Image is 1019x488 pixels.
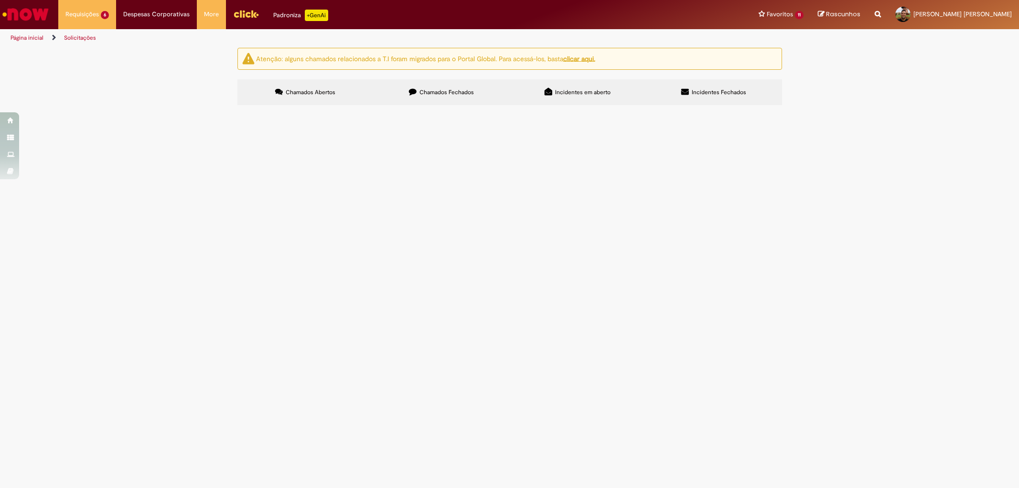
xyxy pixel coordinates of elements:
div: Padroniza [273,10,328,21]
p: +GenAi [305,10,328,21]
span: [PERSON_NAME] [PERSON_NAME] [913,10,1012,18]
span: Incidentes em aberto [555,88,611,96]
a: Solicitações [64,34,96,42]
span: Favoritos [767,10,793,19]
a: Rascunhos [818,10,860,19]
span: Chamados Fechados [419,88,474,96]
span: More [204,10,219,19]
span: 11 [795,11,804,19]
span: Chamados Abertos [286,88,335,96]
img: ServiceNow [1,5,50,24]
span: Despesas Corporativas [123,10,190,19]
span: Requisições [65,10,99,19]
ul: Trilhas de página [7,29,672,47]
span: Rascunhos [826,10,860,19]
ng-bind-html: Atenção: alguns chamados relacionados a T.I foram migrados para o Portal Global. Para acessá-los,... [256,54,595,63]
a: Página inicial [11,34,43,42]
a: clicar aqui. [563,54,595,63]
span: Incidentes Fechados [692,88,746,96]
span: 6 [101,11,109,19]
img: click_logo_yellow_360x200.png [233,7,259,21]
